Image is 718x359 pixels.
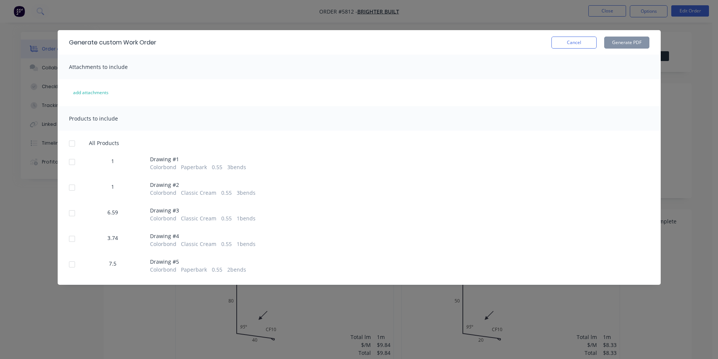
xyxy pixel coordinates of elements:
div: Generate custom Work Order [69,38,156,47]
span: 1 [111,157,114,165]
span: 3 bends [237,189,256,197]
span: 7.5 [109,260,116,267]
button: Generate PDF [604,37,649,49]
button: Cancel [551,37,597,49]
span: 1 bends [237,240,256,248]
span: Paperbark [181,163,207,171]
span: Drawing # 1 [150,155,246,163]
span: All Products [89,139,124,147]
span: Colorbond [150,189,176,197]
span: Drawing # 4 [150,232,256,240]
span: 0.55 [212,266,222,273]
span: Colorbond [150,240,176,248]
span: 0.55 [221,240,232,248]
span: Classic Cream [181,240,216,248]
span: Classic Cream [181,189,216,197]
span: Products to include [69,115,118,122]
span: Paperbark [181,266,207,273]
span: Attachments to include [69,63,128,70]
span: Drawing # 2 [150,181,256,189]
span: 0.55 [221,189,232,197]
span: Classic Cream [181,214,216,222]
span: 6.59 [107,208,118,216]
span: 2 bends [227,266,246,273]
span: Colorbond [150,163,176,171]
span: 3 bends [227,163,246,171]
span: Colorbond [150,214,176,222]
span: Drawing # 5 [150,258,246,266]
span: 1 bends [237,214,256,222]
span: Colorbond [150,266,176,273]
span: 1 [111,183,114,191]
button: add attachments [65,87,116,99]
span: 0.55 [221,214,232,222]
span: 0.55 [212,163,222,171]
span: 3.74 [107,234,118,242]
span: Drawing # 3 [150,206,256,214]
